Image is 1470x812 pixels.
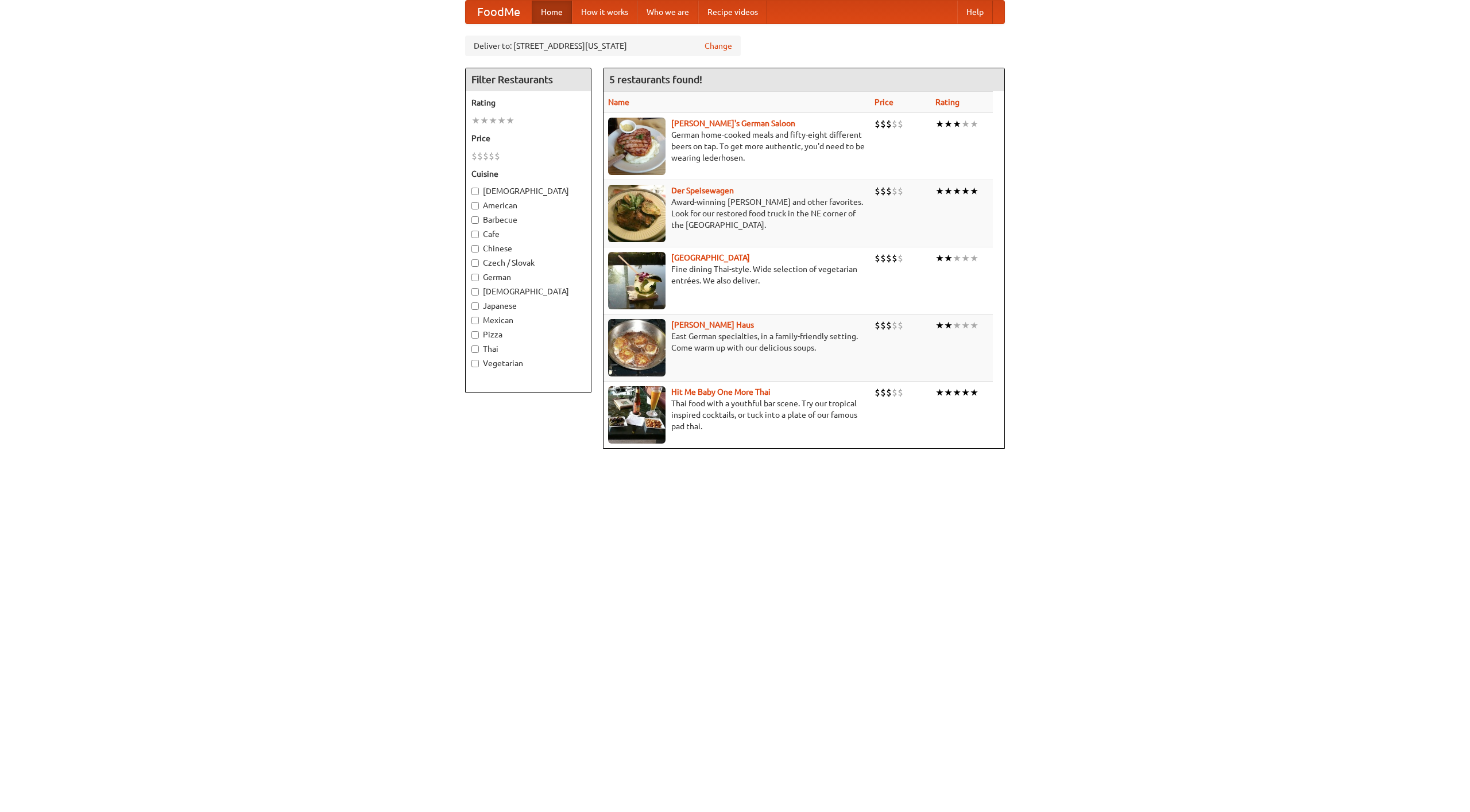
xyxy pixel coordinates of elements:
input: [DEMOGRAPHIC_DATA] [471,188,479,195]
li: $ [898,185,903,197]
input: Cafe [471,231,479,238]
li: $ [898,319,903,332]
li: ★ [944,252,953,265]
li: ★ [953,252,961,265]
li: $ [875,185,880,197]
li: $ [886,185,892,197]
img: satay.jpg [608,252,666,309]
a: Home [532,1,572,24]
label: Thai [471,343,585,355]
input: Chinese [471,245,479,252]
h5: Price [471,133,585,144]
a: Change [705,40,732,52]
h4: Filter Restaurants [466,68,591,91]
a: [PERSON_NAME]'s German Saloon [671,119,795,128]
input: Japanese [471,302,479,310]
input: Pizza [471,331,479,339]
input: Barbecue [471,216,479,224]
label: American [471,200,585,211]
label: Cafe [471,228,585,240]
li: $ [886,386,892,399]
li: ★ [935,118,944,130]
li: $ [875,118,880,130]
li: ★ [961,185,970,197]
li: ★ [471,114,480,127]
li: ★ [953,185,961,197]
li: ★ [944,118,953,130]
img: esthers.jpg [608,118,666,175]
li: ★ [944,319,953,332]
a: Help [957,1,993,24]
p: East German specialties, in a family-friendly setting. Come warm up with our delicious soups. [608,331,865,353]
li: ★ [961,118,970,130]
a: Recipe videos [698,1,767,24]
li: ★ [506,114,514,127]
li: ★ [961,319,970,332]
li: $ [494,150,500,162]
p: Fine dining Thai-style. Wide selection of vegetarian entrées. We also deliver. [608,263,865,286]
b: Der Speisewagen [671,186,734,195]
li: $ [886,118,892,130]
p: Thai food with a youthful bar scene. Try our tropical inspired cocktails, or tuck into a plate of... [608,398,865,432]
li: $ [886,319,892,332]
h5: Cuisine [471,168,585,180]
li: ★ [953,319,961,332]
li: ★ [497,114,506,127]
li: $ [898,386,903,399]
li: $ [483,150,489,162]
li: ★ [935,252,944,265]
img: babythai.jpg [608,386,666,444]
li: ★ [961,386,970,399]
input: American [471,202,479,209]
li: $ [875,319,880,332]
li: $ [892,252,898,265]
input: [DEMOGRAPHIC_DATA] [471,288,479,296]
li: ★ [970,185,978,197]
li: ★ [953,386,961,399]
li: ★ [489,114,497,127]
a: Rating [935,98,960,107]
div: Deliver to: [STREET_ADDRESS][US_STATE] [465,36,741,56]
li: $ [880,319,886,332]
li: ★ [935,386,944,399]
label: Vegetarian [471,358,585,369]
input: Mexican [471,317,479,324]
a: [GEOGRAPHIC_DATA] [671,253,750,262]
li: ★ [944,386,953,399]
a: Who we are [637,1,698,24]
h5: Rating [471,97,585,108]
label: Pizza [471,329,585,340]
li: ★ [935,185,944,197]
li: $ [477,150,483,162]
li: $ [898,252,903,265]
li: ★ [944,185,953,197]
a: FoodMe [466,1,532,24]
li: ★ [961,252,970,265]
a: How it works [572,1,637,24]
ng-pluralize: 5 restaurants found! [609,74,702,85]
img: kohlhaus.jpg [608,319,666,376]
li: ★ [970,386,978,399]
p: Award-winning [PERSON_NAME] and other favorites. Look for our restored food truck in the NE corne... [608,196,865,231]
li: $ [471,150,477,162]
input: Thai [471,345,479,353]
li: $ [880,118,886,130]
li: ★ [953,118,961,130]
a: Name [608,98,629,107]
li: $ [880,386,886,399]
li: $ [892,386,898,399]
a: [PERSON_NAME] Haus [671,320,754,329]
li: $ [880,252,886,265]
li: $ [875,252,880,265]
a: Hit Me Baby One More Thai [671,387,771,397]
li: $ [875,386,880,399]
a: Price [875,98,893,107]
label: Czech / Slovak [471,257,585,269]
label: Mexican [471,314,585,326]
label: German [471,271,585,283]
li: ★ [970,252,978,265]
li: $ [886,252,892,265]
input: Czech / Slovak [471,259,479,267]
